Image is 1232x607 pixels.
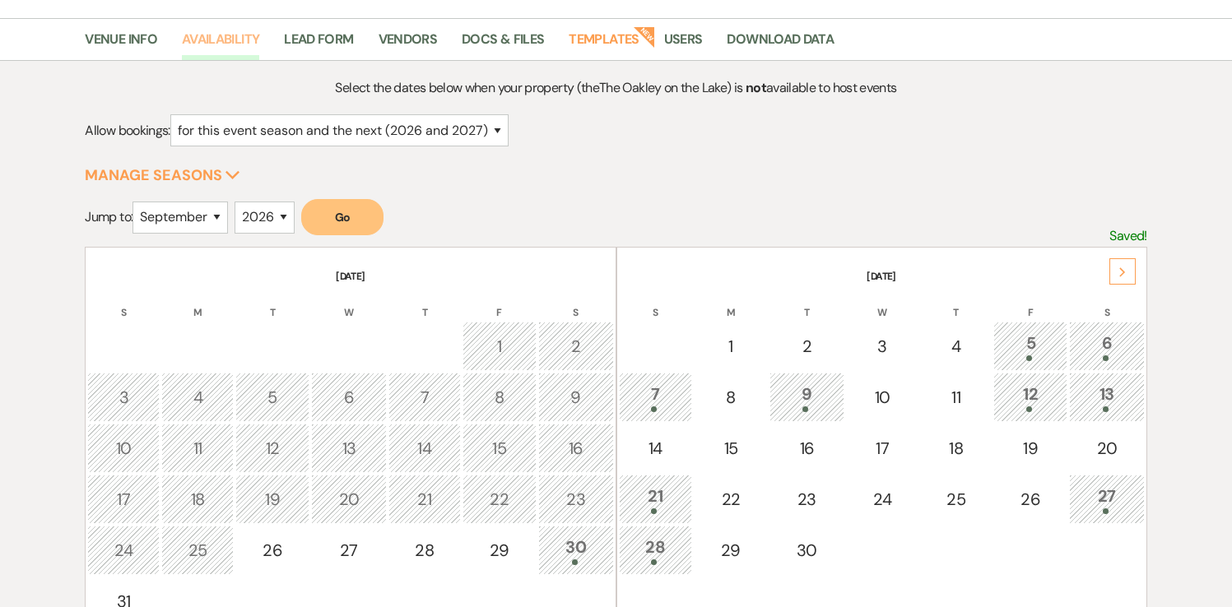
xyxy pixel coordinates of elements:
[929,487,983,512] div: 25
[619,285,693,320] th: S
[1078,436,1136,461] div: 20
[1078,331,1136,361] div: 6
[472,487,528,512] div: 22
[855,487,909,512] div: 24
[1002,331,1058,361] div: 5
[311,285,387,320] th: W
[855,436,909,461] div: 17
[1109,225,1146,247] p: Saved!
[244,487,300,512] div: 19
[320,385,378,410] div: 6
[284,29,353,60] a: Lead Form
[1002,487,1058,512] div: 26
[320,538,378,563] div: 27
[703,538,759,563] div: 29
[993,285,1067,320] th: F
[628,436,684,461] div: 14
[703,385,759,410] div: 8
[547,436,605,461] div: 16
[96,385,151,410] div: 3
[547,487,605,512] div: 23
[379,29,438,60] a: Vendors
[320,487,378,512] div: 20
[85,168,240,183] button: Manage Seasons
[96,538,151,563] div: 24
[547,535,605,565] div: 30
[855,334,909,359] div: 3
[87,249,613,284] th: [DATE]
[85,29,157,60] a: Venue Info
[472,538,528,563] div: 29
[170,487,225,512] div: 18
[235,285,309,320] th: T
[320,436,378,461] div: 13
[472,385,528,410] div: 8
[727,29,834,60] a: Download Data
[1078,382,1136,412] div: 13
[633,25,656,48] strong: New
[538,285,614,320] th: S
[85,122,170,139] span: Allow bookings:
[1069,285,1145,320] th: S
[703,334,759,359] div: 1
[779,436,836,461] div: 16
[929,385,983,410] div: 11
[462,29,544,60] a: Docs & Files
[628,484,684,514] div: 21
[694,285,768,320] th: M
[244,385,300,410] div: 5
[703,487,759,512] div: 22
[170,385,225,410] div: 4
[846,285,918,320] th: W
[85,208,132,225] span: Jump to:
[703,436,759,461] div: 15
[397,538,452,563] div: 28
[769,285,845,320] th: T
[779,334,836,359] div: 2
[463,285,537,320] th: F
[96,436,151,461] div: 10
[628,382,684,412] div: 7
[218,77,1015,99] p: Select the dates below when your property (the The Oakley on the Lake ) is available to host events
[547,385,605,410] div: 9
[929,334,983,359] div: 4
[161,285,234,320] th: M
[855,385,909,410] div: 10
[569,29,639,60] a: Templates
[397,436,452,461] div: 14
[929,436,983,461] div: 18
[87,285,160,320] th: S
[779,538,836,563] div: 30
[472,436,528,461] div: 15
[397,487,452,512] div: 21
[547,334,605,359] div: 2
[1078,484,1136,514] div: 27
[397,385,452,410] div: 7
[472,334,528,359] div: 1
[664,29,703,60] a: Users
[779,382,836,412] div: 9
[301,199,384,235] button: Go
[244,436,300,461] div: 12
[182,29,259,60] a: Availability
[779,487,836,512] div: 23
[170,538,225,563] div: 25
[746,79,766,96] strong: not
[1002,382,1058,412] div: 12
[619,249,1145,284] th: [DATE]
[244,538,300,563] div: 26
[170,436,225,461] div: 11
[1002,436,1058,461] div: 19
[96,487,151,512] div: 17
[628,535,684,565] div: 28
[388,285,461,320] th: T
[920,285,993,320] th: T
